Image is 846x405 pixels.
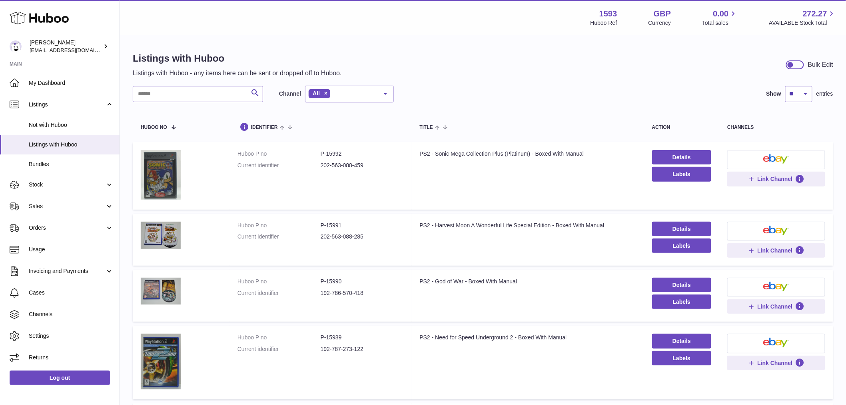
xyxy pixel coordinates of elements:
p: Listings with Huboo - any items here can be sent or dropped off to Huboo. [133,69,342,78]
dd: P-15989 [321,334,404,341]
img: PS2 - Sonic Mega Collection Plus (Platinum) - Boxed With Manual [141,150,181,199]
img: PS2 - Need for Speed Underground 2 - Boxed With Manual [141,334,181,389]
span: [EMAIL_ADDRESS][DOMAIN_NAME] [30,47,118,53]
dt: Huboo P no [237,278,321,285]
img: ebay-small.png [763,338,790,347]
a: 0.00 Total sales [702,8,738,27]
dd: 192-786-570-418 [321,289,404,297]
span: Returns [29,354,114,361]
dd: P-15990 [321,278,404,285]
div: PS2 - Harvest Moon A Wonderful Life Special Edition - Boxed With Manual [420,222,636,229]
button: Labels [652,351,712,365]
span: Listings [29,101,105,108]
button: Link Channel [727,172,825,186]
span: All [313,90,320,96]
dt: Huboo P no [237,150,321,158]
button: Labels [652,167,712,181]
img: ebay-small.png [763,154,790,164]
div: Huboo Ref [591,19,617,27]
button: Labels [652,239,712,253]
dd: 192-787-273-122 [321,345,404,353]
button: Link Channel [727,356,825,370]
span: Invoicing and Payments [29,267,105,275]
img: PS2 - God of War - Boxed With Manual [141,278,181,305]
span: Huboo no [141,125,167,130]
span: Not with Huboo [29,121,114,129]
span: entries [816,90,833,98]
div: Currency [648,19,671,27]
span: Channels [29,311,114,318]
span: Bundles [29,160,114,168]
a: Log out [10,371,110,385]
img: internalAdmin-1593@internal.huboo.com [10,40,22,52]
a: Details [652,278,712,292]
img: ebay-small.png [763,226,790,235]
h1: Listings with Huboo [133,52,342,65]
span: Orders [29,224,105,232]
strong: GBP [654,8,671,19]
div: channels [727,125,825,130]
span: AVAILABLE Stock Total [769,19,836,27]
span: Listings with Huboo [29,141,114,148]
span: 0.00 [713,8,729,19]
button: Link Channel [727,243,825,258]
span: Stock [29,181,105,188]
button: Labels [652,295,712,309]
span: Link Channel [758,247,793,254]
a: Details [652,334,712,348]
span: Total sales [702,19,738,27]
a: Details [652,150,712,164]
span: Link Channel [758,359,793,367]
label: Show [766,90,781,98]
span: identifier [251,125,278,130]
dt: Current identifier [237,289,321,297]
dd: P-15992 [321,150,404,158]
dd: 202-563-088-459 [321,162,404,169]
div: PS2 - Sonic Mega Collection Plus (Platinum) - Boxed With Manual [420,150,636,158]
span: Usage [29,246,114,253]
div: PS2 - God of War - Boxed With Manual [420,278,636,285]
dt: Current identifier [237,233,321,241]
span: 272.27 [803,8,827,19]
label: Channel [279,90,301,98]
a: 272.27 AVAILABLE Stock Total [769,8,836,27]
button: Link Channel [727,299,825,314]
div: PS2 - Need for Speed Underground 2 - Boxed With Manual [420,334,636,341]
span: Settings [29,332,114,340]
img: ebay-small.png [763,282,790,291]
dd: P-15991 [321,222,404,229]
dt: Huboo P no [237,222,321,229]
div: [PERSON_NAME] [30,39,102,54]
span: Link Channel [758,303,793,310]
img: PS2 - Harvest Moon A Wonderful Life Special Edition - Boxed With Manual [141,222,181,249]
dt: Huboo P no [237,334,321,341]
span: Sales [29,202,105,210]
dd: 202-563-088-285 [321,233,404,241]
strong: 1593 [599,8,617,19]
a: Details [652,222,712,236]
span: Link Channel [758,175,793,182]
dt: Current identifier [237,345,321,353]
span: Cases [29,289,114,297]
dt: Current identifier [237,162,321,169]
span: My Dashboard [29,79,114,87]
div: Bulk Edit [808,60,833,69]
span: title [420,125,433,130]
div: action [652,125,712,130]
